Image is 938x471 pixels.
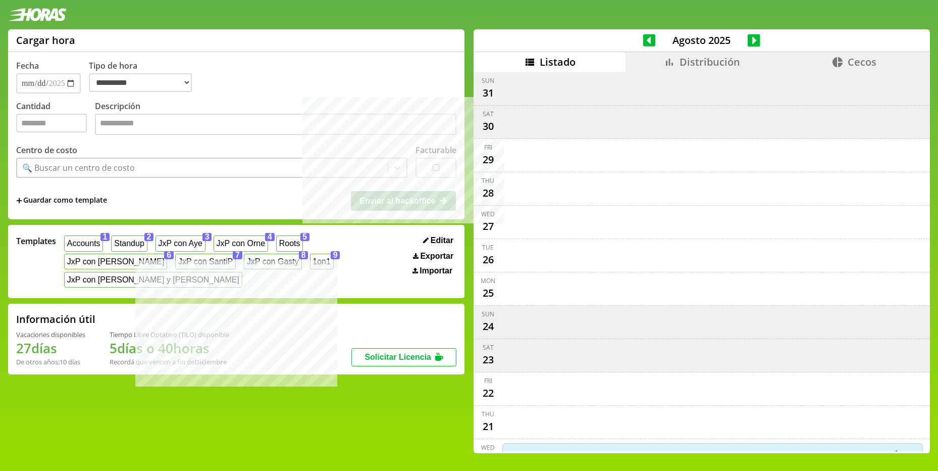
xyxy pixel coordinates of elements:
div: Sat [483,343,494,352]
button: JxP con [PERSON_NAME] y [PERSON_NAME] [64,272,242,288]
button: Standup2 [111,236,147,251]
textarea: Descripción [95,114,456,135]
button: Editar [889,449,916,458]
div: 27 [480,218,496,234]
div: Sun [482,310,494,318]
div: 21 [480,418,496,435]
button: JxP con Aye3 [155,236,205,251]
label: Descripción [95,101,456,137]
label: Fecha [16,60,39,71]
div: Recordá que vencen a fin de [110,357,229,366]
span: Distribución [680,55,740,69]
div: Vacaciones disponibles [16,330,85,339]
span: Cecos [848,55,876,69]
button: Exportar [410,251,456,261]
button: JxP con Orne4 [214,236,268,251]
span: 6 [164,251,174,259]
button: 1on19 [310,254,334,269]
span: Listado [540,55,576,69]
span: 4 [265,233,275,241]
div: Wed [481,210,495,218]
div: 29 [480,152,496,168]
div: Fri [484,143,492,152]
button: Roots5 [276,236,303,251]
div: De otros años: 10 días [16,357,85,366]
label: Facturable [415,145,456,156]
div: 🔍 Buscar un centro de costo [22,162,135,173]
h1: 27 días [16,339,85,357]
label: Cantidad [16,101,95,137]
span: Agosto 2025 [655,33,748,47]
span: Templates [16,236,56,247]
label: Centro de costo [16,145,77,156]
span: 5 [300,233,310,241]
div: 30 [480,118,496,134]
div: Tiempo Libre Optativo (TiLO) disponible [110,330,229,339]
select: Tipo de hora [89,73,192,92]
b: Diciembre [194,357,227,366]
div: scrollable content [474,72,930,452]
div: 25 [480,285,496,301]
input: Cantidad [16,114,87,132]
img: logotipo [8,8,67,21]
div: Fri [484,376,492,385]
span: + [16,195,22,206]
div: Wed [481,443,495,452]
span: 8 [299,251,308,259]
span: 9 [331,251,340,259]
div: 23 [480,352,496,368]
button: JxP con Gasty8 [244,254,301,269]
div: 22 [480,385,496,401]
div: 31 [480,85,496,101]
span: 7.5 hs [509,449,544,459]
span: Importar [420,266,452,275]
div: Thu [482,176,494,185]
span: 3 [202,233,212,241]
button: JxP con SantiP7 [175,254,236,269]
button: Editar [420,236,456,246]
span: Exportar [420,252,453,261]
div: Mon [481,276,495,285]
div: Sun [482,76,494,85]
button: Accounts1 [64,236,103,251]
button: Solicitar Licencia [351,348,456,366]
span: 1 [100,233,110,241]
div: 28 [480,185,496,201]
span: 7 [233,251,242,259]
label: Tipo de hora [89,60,200,93]
button: JxP con [PERSON_NAME]6 [64,254,167,269]
div: Thu [482,410,494,418]
div: Sat [483,110,494,118]
div: 24 [480,318,496,335]
div: 26 [480,252,496,268]
span: +Guardar como template [16,195,107,206]
span: Editar [431,236,453,245]
span: 2 [144,233,154,241]
h1: Cargar hora [16,33,75,47]
h2: Información útil [16,312,95,326]
h1: 5 días o 40 horas [110,339,229,357]
span: Solicitar Licencia [364,353,431,361]
div: Tue [482,243,494,252]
